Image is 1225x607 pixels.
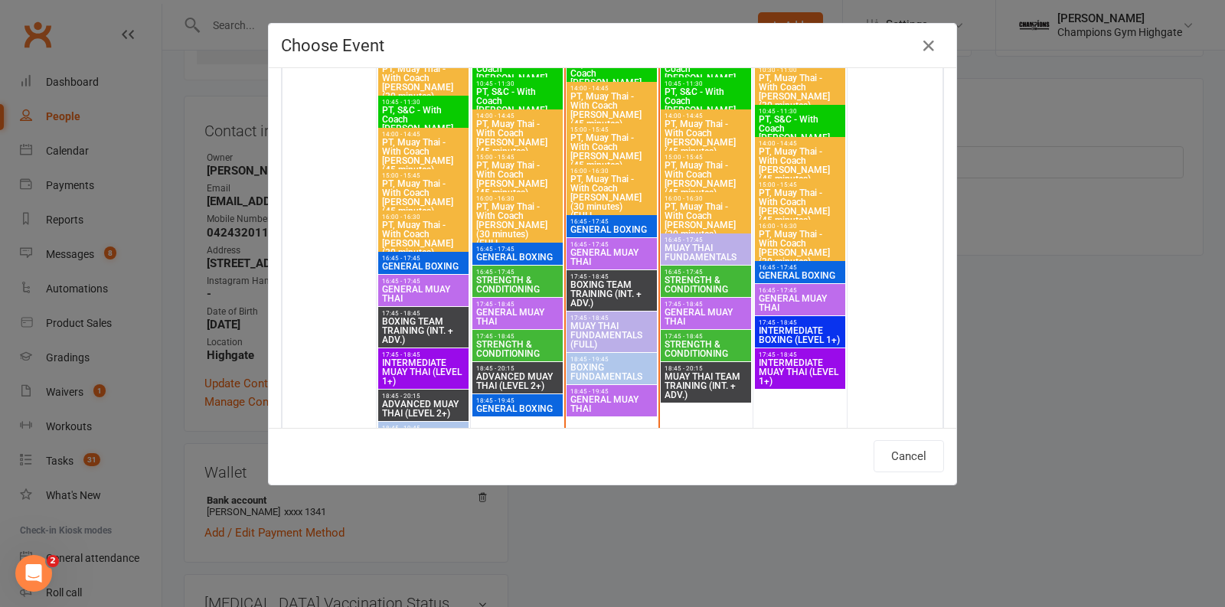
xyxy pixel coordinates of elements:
[758,188,842,225] span: PT, Muay Thai - With Coach [PERSON_NAME] (45 minutes)
[758,147,842,184] span: PT, Muay Thai - With Coach [PERSON_NAME] (45 minutes)
[664,243,748,262] span: MUAY THAI FUNDAMENTALS
[758,351,842,358] span: 17:45 - 18:45
[381,131,465,138] span: 14:00 - 14:45
[475,154,560,161] span: 15:00 - 15:45
[758,271,842,280] span: GENERAL BOXING
[475,113,560,119] span: 14:00 - 14:45
[475,308,560,326] span: GENERAL MUAY THAI
[475,161,560,197] span: PT, Muay Thai - With Coach [PERSON_NAME] (45 minutes)
[475,119,560,156] span: PT, Muay Thai - With Coach [PERSON_NAME] (45 minutes)
[916,34,941,58] button: Close
[381,255,465,262] span: 16:45 - 17:45
[570,85,654,92] span: 14:00 - 14:45
[664,87,748,115] span: PT, S&C - With Coach [PERSON_NAME]
[874,440,944,472] button: Cancel
[664,340,748,358] span: STRENGTH & CONDITIONING
[47,555,59,567] span: 2
[475,276,560,294] span: STRENGTH & CONDITIONING
[570,356,654,363] span: 18:45 - 19:45
[475,202,560,248] span: PT, Muay Thai - With Coach [PERSON_NAME] (30 minutes) (FULL...
[664,372,748,400] span: MUAY THAI TEAM TRAINING (INT. + ADV.)
[381,351,465,358] span: 17:45 - 18:45
[758,287,842,294] span: 16:45 - 17:45
[381,106,465,133] span: PT, S&C - With Coach [PERSON_NAME]
[664,55,748,83] span: PT, S&C - With Coach [PERSON_NAME]
[570,133,654,170] span: PT, Muay Thai - With Coach [PERSON_NAME] (45 minutes)
[15,555,52,592] iframe: Intercom live chat
[758,230,842,266] span: PT, Muay Thai - With Coach [PERSON_NAME] (30 minutes)
[570,248,654,266] span: GENERAL MUAY THAI
[570,92,654,129] span: PT, Muay Thai - With Coach [PERSON_NAME] (45 minutes)
[475,253,560,262] span: GENERAL BOXING
[664,161,748,197] span: PT, Muay Thai - With Coach [PERSON_NAME] (45 minutes)
[475,333,560,340] span: 17:45 - 18:45
[664,301,748,308] span: 17:45 - 18:45
[570,395,654,413] span: GENERAL MUAY THAI
[758,358,842,386] span: INTERMEDIATE MUAY THAI (LEVEL 1+)
[664,113,748,119] span: 14:00 - 14:45
[475,397,560,404] span: 18:45 - 19:45
[758,108,842,115] span: 10:45 - 11:30
[758,140,842,147] span: 14:00 - 14:45
[475,80,560,87] span: 10:45 - 11:30
[381,358,465,386] span: INTERMEDIATE MUAY THAI (LEVEL 1+)
[570,60,654,87] span: PT, S&C - With Coach [PERSON_NAME]
[758,294,842,312] span: GENERAL MUAY THAI
[570,225,654,234] span: GENERAL BOXING
[281,36,944,55] h4: Choose Event
[570,175,654,220] span: PT, Muay Thai - With Coach [PERSON_NAME] (30 minutes) (FULL...
[664,269,748,276] span: 16:45 - 17:45
[664,276,748,294] span: STRENGTH & CONDITIONING
[475,340,560,358] span: STRENGTH & CONDITIONING
[664,308,748,326] span: GENERAL MUAY THAI
[381,317,465,344] span: BOXING TEAM TRAINING (INT. + ADV.)
[758,73,842,110] span: PT, Muay Thai - With Coach [PERSON_NAME] (30 minutes)
[475,365,560,372] span: 18:45 - 20:15
[381,138,465,175] span: PT, Muay Thai - With Coach [PERSON_NAME] (45 minutes)
[570,126,654,133] span: 15:00 - 15:45
[381,172,465,179] span: 15:00 - 15:45
[381,310,465,317] span: 17:45 - 18:45
[664,119,748,156] span: PT, Muay Thai - With Coach [PERSON_NAME] (45 minutes)
[570,388,654,395] span: 18:45 - 19:45
[475,269,560,276] span: 16:45 - 17:45
[758,264,842,271] span: 16:45 - 17:45
[381,214,465,220] span: 16:00 - 16:30
[664,195,748,202] span: 16:00 - 16:30
[475,301,560,308] span: 17:45 - 18:45
[381,262,465,271] span: GENERAL BOXING
[758,223,842,230] span: 16:00 - 16:30
[758,115,842,142] span: PT, S&C - With Coach [PERSON_NAME]
[570,218,654,225] span: 16:45 - 17:45
[758,326,842,344] span: INTERMEDIATE BOXING (LEVEL 1+)
[570,280,654,308] span: BOXING TEAM TRAINING (INT. + ADV.)
[664,237,748,243] span: 16:45 - 17:45
[475,372,560,390] span: ADVANCED MUAY THAI (LEVEL 2+)
[570,363,654,381] span: BOXING FUNDAMENTALS
[570,321,654,349] span: MUAY THAI FUNDAMENTALS (FULL)
[570,273,654,280] span: 17:45 - 18:45
[758,319,842,326] span: 17:45 - 18:45
[570,168,654,175] span: 16:00 - 16:30
[381,400,465,418] span: ADVANCED MUAY THAI (LEVEL 2+)
[381,220,465,257] span: PT, Muay Thai - With Coach [PERSON_NAME] (30 minutes)
[475,246,560,253] span: 16:45 - 17:45
[475,404,560,413] span: GENERAL BOXING
[664,202,748,239] span: PT, Muay Thai - With Coach [PERSON_NAME] (30 minutes)
[475,87,560,115] span: PT, S&C - With Coach [PERSON_NAME]
[381,393,465,400] span: 18:45 - 20:15
[381,278,465,285] span: 16:45 - 17:45
[664,333,748,340] span: 17:45 - 18:45
[570,241,654,248] span: 16:45 - 17:45
[381,64,465,101] span: PT, Muay Thai - With Coach [PERSON_NAME] (30 minutes)
[381,179,465,216] span: PT, Muay Thai - With Coach [PERSON_NAME] (45 minutes)
[570,315,654,321] span: 17:45 - 18:45
[475,55,560,83] span: PT, S&C - With Coach [PERSON_NAME]
[664,154,748,161] span: 15:00 - 15:45
[381,285,465,303] span: GENERAL MUAY THAI
[758,181,842,188] span: 15:00 - 15:45
[664,80,748,87] span: 10:45 - 11:30
[758,67,842,73] span: 10:30 - 11:00
[475,195,560,202] span: 16:00 - 16:30
[664,365,748,372] span: 18:45 - 20:15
